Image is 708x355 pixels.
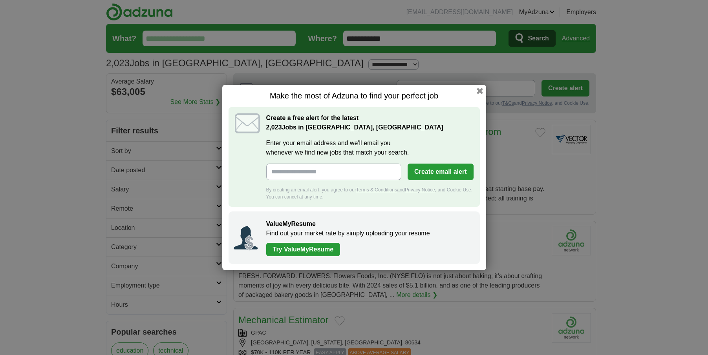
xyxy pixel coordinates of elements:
span: 2,023 [266,123,282,132]
h2: ValueMyResume [266,219,472,229]
label: Enter your email address and we'll email you whenever we find new jobs that match your search. [266,138,474,157]
strong: Jobs in [GEOGRAPHIC_DATA], [GEOGRAPHIC_DATA] [266,124,443,131]
h2: Create a free alert for the latest [266,113,474,132]
div: By creating an email alert, you agree to our and , and Cookie Use. You can cancel at any time. [266,186,474,200]
img: icon_email.svg [235,113,260,133]
a: Try ValueMyResume [266,243,340,256]
a: Terms & Conditions [356,187,397,193]
h1: Make the most of Adzuna to find your perfect job [229,91,480,101]
p: Find out your market rate by simply uploading your resume [266,229,472,238]
button: Create email alert [408,164,473,180]
a: Privacy Notice [405,187,435,193]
